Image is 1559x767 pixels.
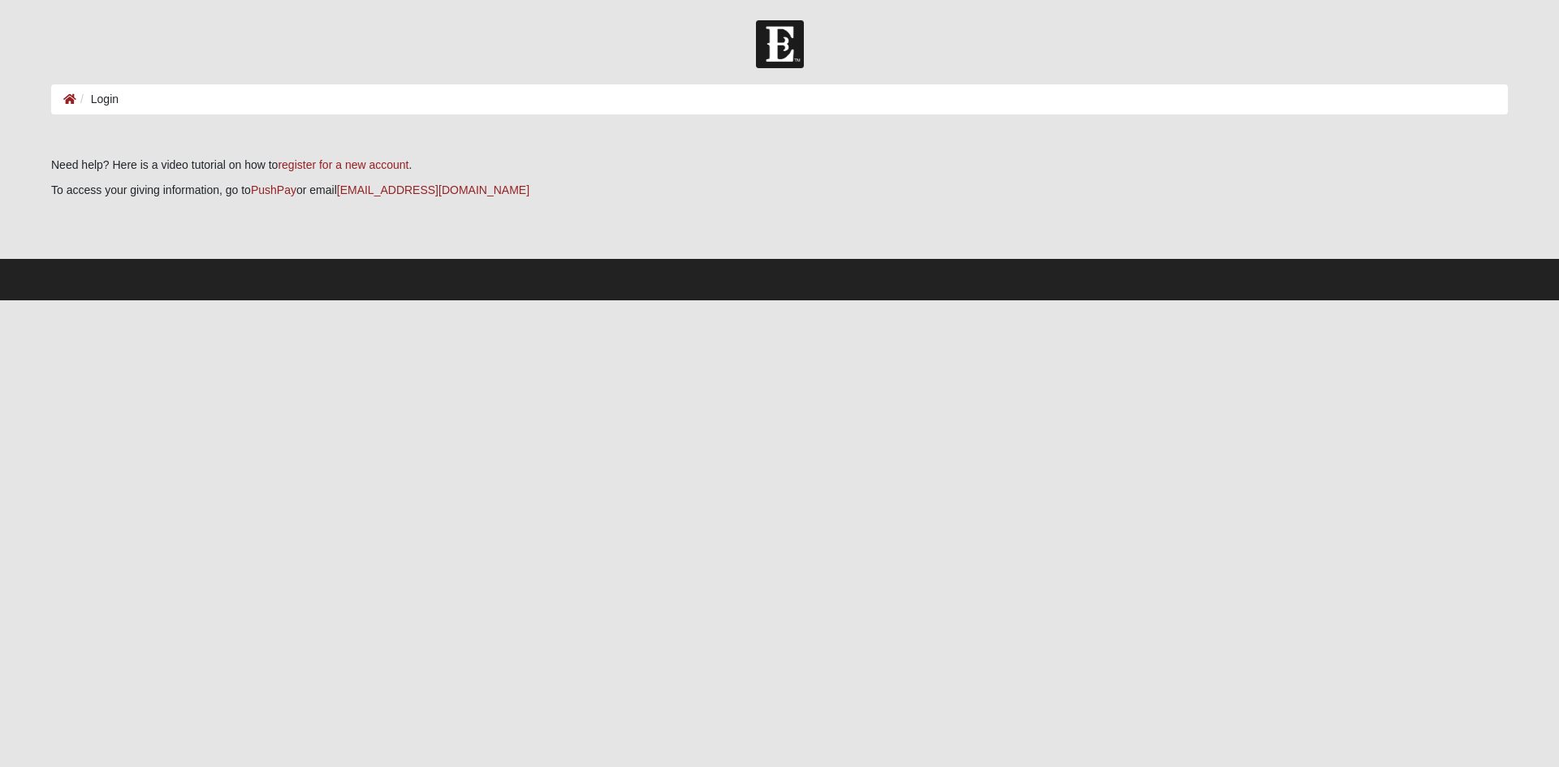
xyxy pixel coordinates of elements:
[51,182,1508,199] p: To access your giving information, go to or email
[337,183,529,196] a: [EMAIL_ADDRESS][DOMAIN_NAME]
[51,157,1508,174] p: Need help? Here is a video tutorial on how to .
[278,158,408,171] a: register for a new account
[76,91,119,108] li: Login
[251,183,296,196] a: PushPay
[756,20,804,68] img: Church of Eleven22 Logo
